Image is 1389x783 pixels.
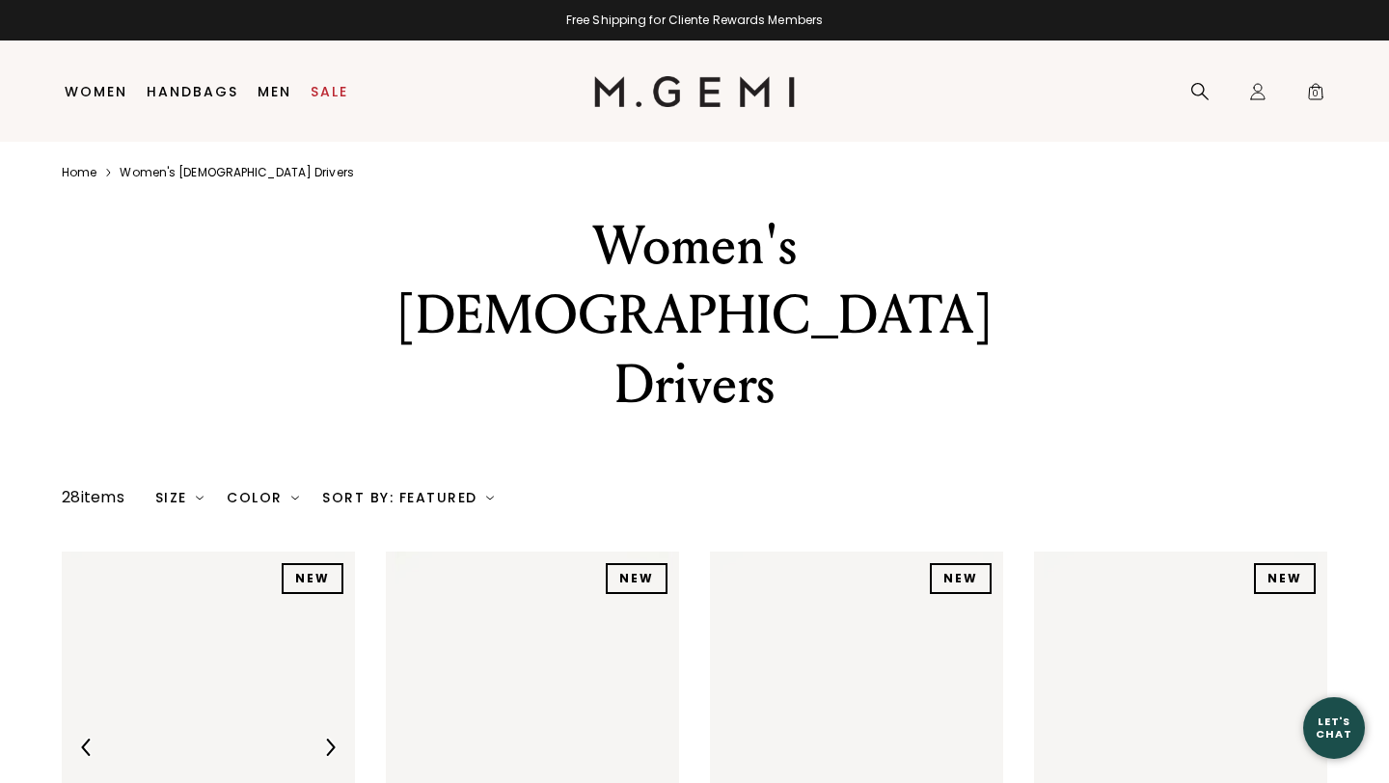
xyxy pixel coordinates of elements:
div: NEW [606,563,667,594]
a: Women [65,84,127,99]
div: NEW [1254,563,1316,594]
a: Women's [DEMOGRAPHIC_DATA] drivers [120,165,353,180]
a: Sale [311,84,348,99]
img: M.Gemi [594,76,796,107]
img: Previous Arrow [78,739,95,756]
img: chevron-down.svg [196,494,204,501]
div: Sort By: Featured [322,490,494,505]
div: Let's Chat [1303,715,1365,740]
a: Men [258,84,291,99]
div: 28 items [62,486,124,509]
div: Size [155,490,204,505]
span: 0 [1306,86,1325,105]
div: Color [227,490,299,505]
div: NEW [930,563,992,594]
img: chevron-down.svg [486,494,494,501]
a: Handbags [147,84,238,99]
img: chevron-down.svg [291,494,299,501]
img: Next Arrow [321,739,339,756]
div: Women's [DEMOGRAPHIC_DATA] Drivers [360,211,1029,419]
div: NEW [282,563,343,594]
a: Home [62,165,96,180]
